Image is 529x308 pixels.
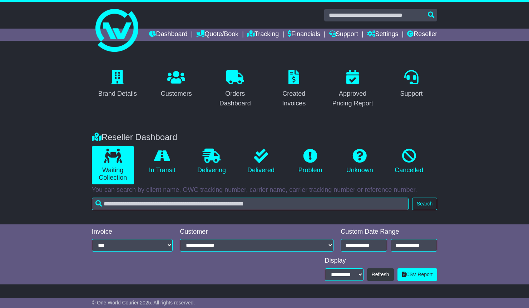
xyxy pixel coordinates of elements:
a: Cancelled [388,146,430,177]
div: Orders Dashboard [214,89,256,108]
a: Reseller [407,29,437,41]
a: Delivered [240,146,282,177]
a: Unknown [338,146,381,177]
a: Waiting Collection [92,146,134,184]
button: Refresh [367,268,394,281]
div: Custom Date Range [341,228,437,236]
a: Delivering [191,146,233,177]
a: Financials [288,29,320,41]
a: Quote/Book [196,29,238,41]
a: Customers [156,68,197,101]
a: Problem [289,146,331,177]
a: CSV Report [397,268,437,281]
button: Search [412,198,437,210]
div: Display [325,257,437,265]
div: Created Invoices [273,89,315,108]
div: Reseller Dashboard [88,132,441,143]
div: Customer [180,228,333,236]
a: Support [329,29,358,41]
a: Support [396,68,427,101]
a: Tracking [247,29,279,41]
a: Brand Details [94,68,142,101]
a: Settings [367,29,399,41]
span: © One World Courier 2025. All rights reserved. [92,300,195,305]
a: Created Invoices [268,68,320,111]
a: Orders Dashboard [209,68,261,111]
p: You can search by client name, OWC tracking number, carrier name, carrier tracking number or refe... [92,186,437,194]
div: Brand Details [98,89,137,99]
div: Customers [161,89,192,99]
a: Dashboard [149,29,187,41]
div: Support [400,89,423,99]
a: Approved Pricing Report [327,68,378,111]
div: Approved Pricing Report [331,89,374,108]
a: In Transit [141,146,183,177]
div: Invoice [92,228,173,236]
